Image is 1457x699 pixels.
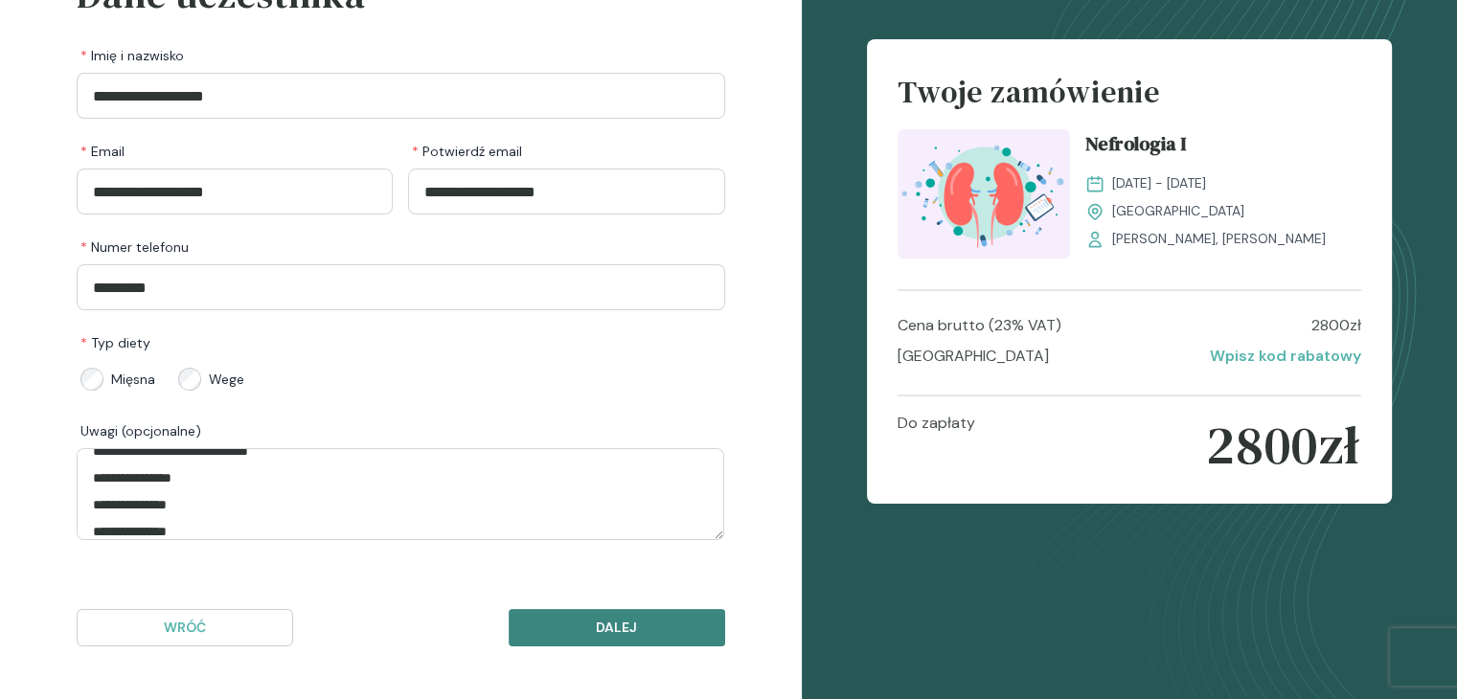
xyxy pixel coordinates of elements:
[898,345,1049,368] p: [GEOGRAPHIC_DATA]
[77,169,393,214] input: Email
[412,142,522,161] span: Potwierdź email
[93,618,277,638] p: Wróć
[1311,314,1361,337] p: 2800 zł
[209,370,244,389] span: Wege
[111,370,155,389] span: Mięsna
[178,368,201,391] input: Wege
[80,142,125,161] span: Email
[80,368,103,391] input: Mięsna
[898,412,975,479] p: Do zapłaty
[1085,129,1186,166] span: Nefrologia I
[77,609,293,646] button: Wróć
[1112,173,1206,193] span: [DATE] - [DATE]
[80,333,150,352] span: Typ diety
[1210,345,1361,368] p: Wpisz kod rabatowy
[525,618,709,638] p: Dalej
[408,169,724,214] input: Potwierdź email
[80,421,201,440] span: Uwagi (opcjonalne)
[1112,229,1326,249] span: [PERSON_NAME], [PERSON_NAME]
[898,129,1070,259] img: ZpbSsR5LeNNTxNrh_Nefro_T.svg
[80,237,189,257] span: Numer telefonu
[77,264,725,310] input: Numer telefonu
[77,73,725,119] input: Imię i nazwisko
[80,46,184,65] span: Imię i nazwisko
[1112,201,1244,221] span: [GEOGRAPHIC_DATA]
[1085,129,1361,166] a: Nefrologia I
[1206,412,1360,479] p: 2800 zł
[509,609,725,646] button: Dalej
[898,70,1361,129] h4: Twoje zamówienie
[898,314,1061,337] p: Cena brutto (23% VAT)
